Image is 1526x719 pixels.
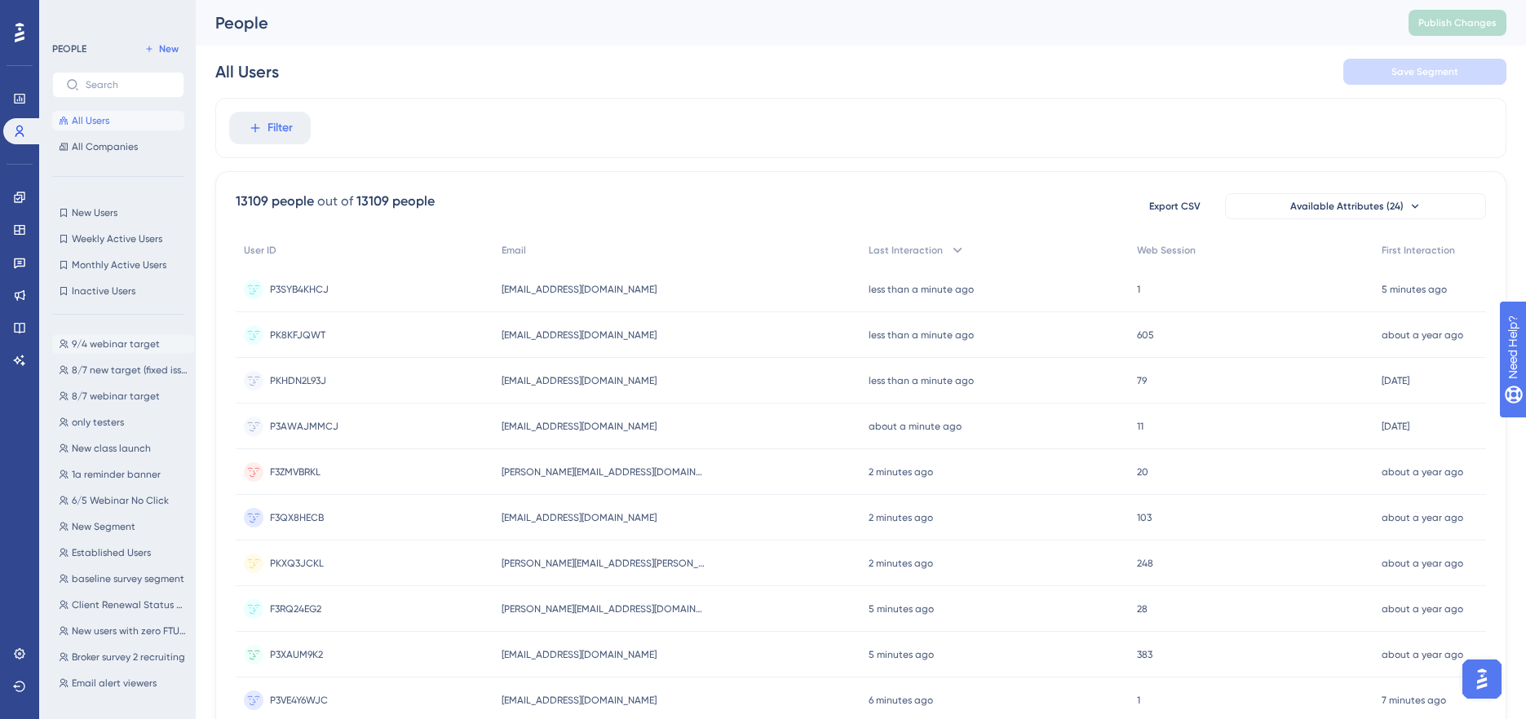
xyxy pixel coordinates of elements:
span: [EMAIL_ADDRESS][DOMAIN_NAME] [502,648,657,661]
span: 605 [1137,329,1154,342]
span: Last Interaction [869,244,943,257]
time: less than a minute ago [869,284,974,295]
span: Export CSV [1149,200,1201,213]
button: All Companies [52,137,184,157]
div: 13109 people [236,192,314,211]
button: 9/4 webinar target [52,334,194,354]
span: [EMAIL_ADDRESS][DOMAIN_NAME] [502,283,657,296]
time: about a year ago [1382,603,1463,615]
span: PK8KFJQWT [270,329,325,342]
span: baseline survey segment [72,572,184,585]
time: less than a minute ago [869,375,974,386]
time: about a year ago [1382,558,1463,569]
span: P3VE4Y6WJC [270,694,328,707]
span: Email alert viewers [72,677,157,690]
span: [EMAIL_ADDRESS][DOMAIN_NAME] [502,374,657,387]
button: 8/7 webinar target [52,386,194,406]
span: [PERSON_NAME][EMAIL_ADDRESS][DOMAIN_NAME] [502,465,705,479]
span: New [159,42,179,55]
span: [EMAIL_ADDRESS][DOMAIN_NAME] [502,420,657,433]
time: about a year ago [1382,512,1463,523]
span: 6/5 Webinar No Click [72,494,169,507]
time: about a year ago [1382,466,1463,478]
span: New users with zero FTUE engagement [72,624,188,637]
button: only testers [52,412,194,432]
button: 8/7 new target (fixed issue) [52,360,194,380]
span: F3RQ24EG2 [270,602,321,615]
time: 5 minutes ago [869,649,934,660]
span: [EMAIL_ADDRESS][DOMAIN_NAME] [502,694,657,707]
button: New class launch [52,439,194,458]
span: Need Help? [38,4,102,24]
time: 7 minutes ago [1382,695,1446,706]
span: Established Users [72,546,151,559]
div: 13109 people [356,192,435,211]
time: about a minute ago [869,421,962,432]
span: User ID [244,244,276,257]
span: New class launch [72,442,151,455]
div: out of [317,192,353,211]
span: All Companies [72,140,138,153]
span: [EMAIL_ADDRESS][DOMAIN_NAME] [502,329,657,342]
time: [DATE] [1382,375,1409,386]
span: 103 [1137,511,1152,524]
button: baseline survey segment [52,569,194,589]
span: New Users [72,206,117,219]
button: New [139,39,184,59]
span: All Users [72,114,109,127]
span: Monthly Active Users [72,258,166,271]
iframe: UserGuiding AI Assistant Launcher [1457,655,1506,704]
button: Publish Changes [1409,10,1506,36]
span: only testers [72,416,124,429]
button: Weekly Active Users [52,229,184,249]
span: 28 [1137,602,1148,615]
div: PEOPLE [52,42,86,55]
button: Broker survey 2 recruiting [52,647,194,667]
span: 11 [1137,420,1143,433]
span: Weekly Active Users [72,232,162,245]
button: Monthly Active Users [52,255,184,275]
button: Client Renewal Status Pills Are Present [52,595,194,615]
span: 79 [1137,374,1147,387]
span: First Interaction [1382,244,1455,257]
span: [PERSON_NAME][EMAIL_ADDRESS][PERSON_NAME][DOMAIN_NAME] [502,557,705,570]
span: Email [502,244,526,257]
span: 1 [1137,694,1140,707]
span: Save Segment [1391,65,1458,78]
time: [DATE] [1382,421,1409,432]
span: [EMAIL_ADDRESS][DOMAIN_NAME] [502,511,657,524]
span: 20 [1137,465,1148,479]
time: less than a minute ago [869,329,974,341]
span: Broker survey 2 recruiting [72,651,185,664]
span: Filter [268,118,293,138]
span: Inactive Users [72,285,135,298]
time: 2 minutes ago [869,466,933,478]
button: Filter [229,112,311,144]
span: [PERSON_NAME][EMAIL_ADDRESS][DOMAIN_NAME] [502,602,705,615]
span: P3AWAJMMCJ [270,420,338,433]
div: People [215,11,1368,34]
span: 1a reminder banner [72,468,161,481]
button: 1a reminder banner [52,465,194,484]
span: New Segment [72,520,135,533]
button: Save Segment [1343,59,1506,85]
span: F3QX8HECB [270,511,324,524]
span: Available Attributes (24) [1290,200,1404,213]
span: 1 [1137,283,1140,296]
span: 248 [1137,557,1153,570]
time: 5 minutes ago [869,603,934,615]
button: Email alert viewers [52,673,194,693]
span: Client Renewal Status Pills Are Present [72,598,188,611]
span: Publish Changes [1418,16,1497,29]
span: 8/7 new target (fixed issue) [72,364,188,377]
button: New Users [52,203,184,223]
span: 383 [1137,648,1152,661]
button: Inactive Users [52,281,184,301]
button: Established Users [52,543,194,562]
time: 2 minutes ago [869,558,933,569]
button: 6/5 Webinar No Click [52,491,194,510]
button: All Users [52,111,184,130]
time: 2 minutes ago [869,512,933,523]
time: about a year ago [1382,649,1463,660]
